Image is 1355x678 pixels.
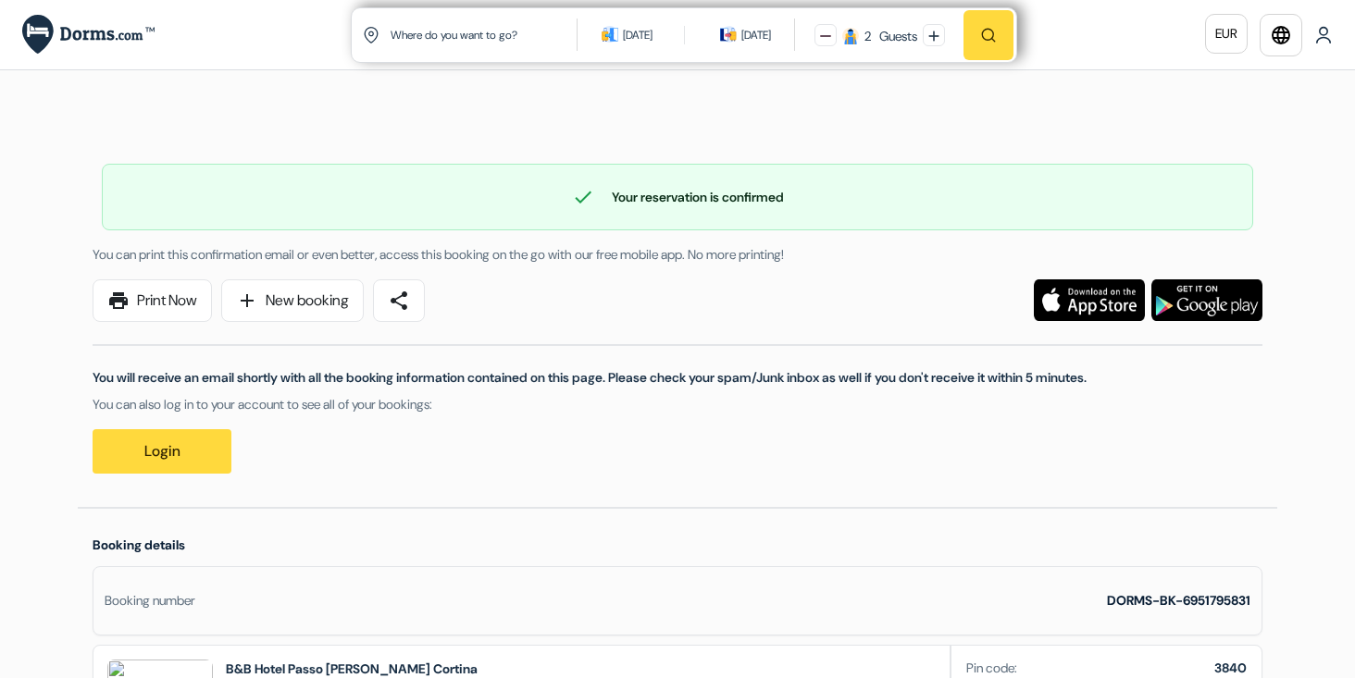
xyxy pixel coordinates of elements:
[93,395,1262,414] p: You can also log in to your account to see all of your bookings:
[572,186,594,208] span: check
[1270,24,1292,46] i: language
[1260,14,1302,56] a: language
[103,186,1252,208] div: Your reservation is confirmed
[389,12,580,57] input: City, University Or Property
[1107,592,1250,609] strong: DORMS-BK-6951795831
[864,27,871,46] div: 2
[966,659,1017,678] span: Pin code:
[93,368,1262,388] p: You will receive an email shortly with all the booking information contained on this page. Please...
[720,26,737,43] img: calendarIcon icon
[93,536,185,553] span: Booking details
[623,26,653,44] div: [DATE]
[373,279,425,322] a: share
[105,591,195,610] div: Booking number
[874,27,917,46] div: Guests
[1205,14,1248,54] a: EUR
[363,27,379,43] img: location icon
[93,279,212,322] a: printPrint Now
[236,290,258,312] span: add
[602,26,618,43] img: calendarIcon icon
[388,290,410,312] span: share
[221,279,364,322] a: addNew booking
[22,15,155,55] img: Dorms.com
[842,28,859,44] img: guest icon
[93,429,231,474] a: Login
[741,26,771,44] div: [DATE]
[928,31,939,42] img: plus
[1034,279,1145,321] img: Download the free application
[93,246,784,263] span: You can print this confirmation email or even better, access this booking on the go with our free...
[1151,279,1262,321] img: Download the free application
[1314,26,1333,44] img: User Icon
[1214,660,1247,676] b: 3840
[107,290,130,312] span: print
[820,31,831,42] img: minus
[226,660,530,678] h2: B&B Hotel Passo [PERSON_NAME] Cortina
